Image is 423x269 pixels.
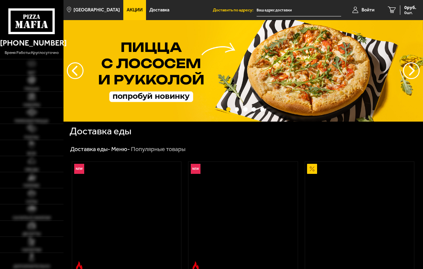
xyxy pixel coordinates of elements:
span: Обеды [25,167,39,172]
input: Ваш адрес доставки [257,4,341,16]
span: Дополнительно [13,264,50,268]
button: точки переключения [226,107,231,112]
button: точки переключения [260,107,265,112]
span: 0 руб. [404,5,416,10]
span: Горячее [23,184,40,188]
span: [GEOGRAPHIC_DATA] [74,8,120,12]
span: Войти [362,8,375,12]
img: Новинка [191,164,201,174]
span: 0 шт. [404,11,416,15]
span: Напитки [22,248,41,252]
span: Супы [26,200,37,204]
button: точки переключения [252,107,256,112]
span: Десерты [22,232,41,236]
span: Доставить по адресу: [213,8,257,12]
span: Доставка [149,8,169,12]
span: Пицца [24,87,39,91]
span: Наборы [23,103,40,107]
span: WOK [27,151,36,155]
span: Хит [28,71,35,75]
button: следующий [67,62,84,79]
img: Акционный [307,164,317,174]
span: Салаты и закуски [13,216,51,220]
img: Новинка [74,164,84,174]
div: Популярные товары [131,145,185,153]
h1: Доставка еды [69,126,131,136]
button: точки переключения [235,107,239,112]
span: Римская пицца [15,119,48,123]
span: Роллы [24,135,39,139]
button: точки переключения [243,107,248,112]
a: Доставка еды- [70,145,110,153]
span: Акции [127,8,143,12]
a: Меню- [111,145,130,153]
button: предыдущий [403,62,420,79]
